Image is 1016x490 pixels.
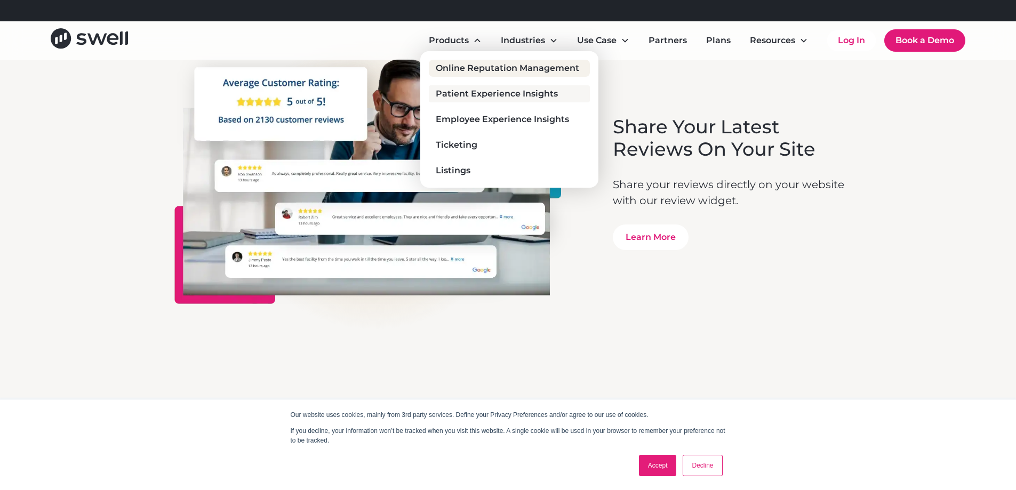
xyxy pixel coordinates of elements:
[698,30,739,51] a: Plans
[501,34,545,47] div: Industries
[291,410,726,420] p: Our website uses cookies, mainly from 3rd party services. Define your Privacy Preferences and/or ...
[436,113,569,126] div: Employee Experience Insights
[420,51,598,188] nav: Products
[613,224,689,250] a: Learn More
[429,34,469,47] div: Products
[639,455,677,476] a: Accept
[51,28,128,52] a: home
[492,30,566,51] div: Industries
[884,29,965,52] a: Book a Demo
[741,30,817,51] div: Resources
[420,30,490,51] div: Products
[613,116,850,160] h3: Share Your Latest Reviews On Your Site
[429,85,590,102] a: Patient Experience Insights
[613,176,850,208] p: Share your reviews directly on your website with our review widget.
[436,139,477,151] div: Ticketing
[429,111,590,128] a: Employee Experience Insights
[827,30,876,51] a: Log In
[429,162,590,179] a: Listings
[577,34,617,47] div: Use Case
[436,164,470,177] div: Listings
[429,60,590,77] a: Online Reputation Management
[291,426,726,445] p: If you decline, your information won’t be tracked when you visit this website. A single cookie wi...
[436,62,579,75] div: Online Reputation Management
[640,30,695,51] a: Partners
[750,34,795,47] div: Resources
[436,87,558,100] div: Patient Experience Insights
[429,136,590,154] a: Ticketing
[569,30,638,51] div: Use Case
[683,455,722,476] a: Decline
